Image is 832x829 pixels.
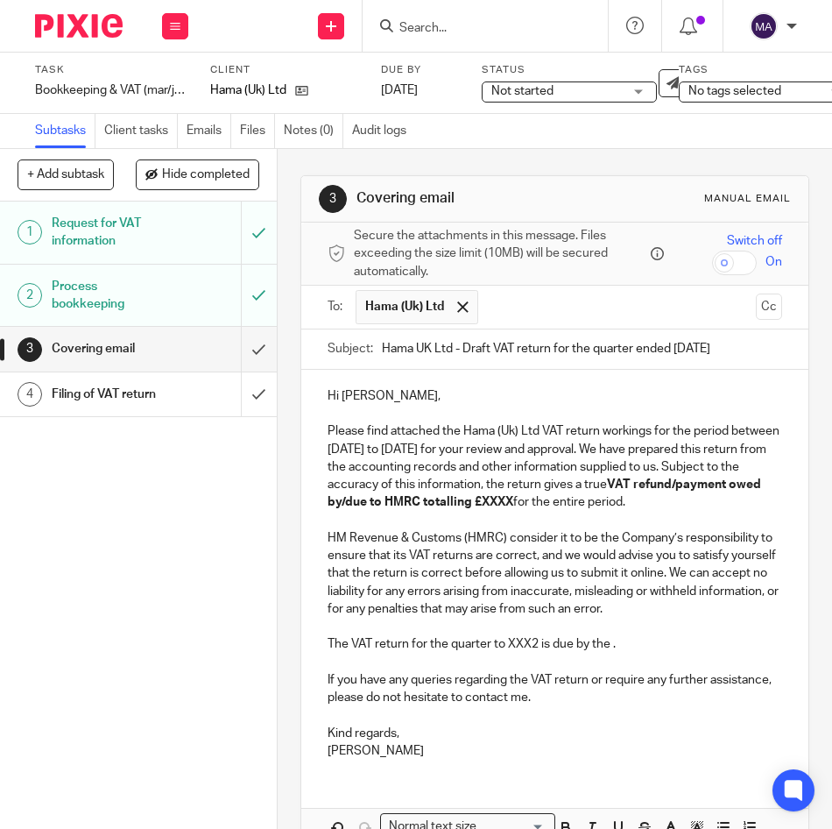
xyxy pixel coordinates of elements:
span: On [765,253,782,271]
h1: Covering email [52,336,166,362]
input: Search [398,21,555,37]
p: If you have any queries regarding the VAT return or require any further assistance, please do not... [328,671,782,707]
h1: Filing of VAT return [52,381,166,407]
label: Status [482,63,657,77]
button: + Add subtask [18,159,114,189]
label: Task [35,63,188,77]
a: Notes (0) [284,114,343,148]
p: The VAT return for the quarter to XXX2 is due by the . [328,635,782,653]
a: Emails [187,114,231,148]
span: Secure the attachments in this message. Files exceeding the size limit (10MB) will be secured aut... [354,227,646,280]
button: Cc [756,294,782,320]
button: Hide completed [136,159,259,189]
div: 3 [18,337,42,362]
p: Hi [PERSON_NAME], [328,387,782,405]
label: Due by [381,63,460,77]
div: Manual email [704,192,791,206]
span: Not started [491,85,553,97]
h1: Process bookkeeping [52,273,166,318]
a: Subtasks [35,114,95,148]
span: Hide completed [162,168,250,182]
h1: Request for VAT information [52,210,166,255]
p: Kind regards, [328,725,782,742]
div: 4 [18,382,42,407]
label: To: [328,298,347,315]
p: [PERSON_NAME] [328,742,782,760]
div: 3 [319,185,347,213]
a: Files [240,114,275,148]
div: Bookkeeping &amp; VAT (mar/jun/sep/dec) [35,81,188,99]
img: Pixie [35,14,123,38]
span: No tags selected [688,85,781,97]
a: Client tasks [104,114,178,148]
span: Hama (Uk) Ltd [365,298,444,315]
label: Subject: [328,340,373,358]
a: Audit logs [352,114,415,148]
span: [DATE] [381,84,418,96]
p: Please find attached the Hama (Uk) Ltd VAT return workings for the period between [DATE] to [DATE... [328,422,782,511]
p: HM Revenue & Customs (HMRC) consider it to be the Company’s responsibility to ensure that its VAT... [328,529,782,618]
img: svg%3E [750,12,778,40]
div: 1 [18,220,42,244]
p: Hama (Uk) Ltd [210,81,286,99]
label: Client [210,63,363,77]
span: Switch off [727,232,782,250]
div: Bookkeeping & VAT (mar/jun/sep/dec) [35,81,188,99]
h1: Covering email [356,189,592,208]
div: 2 [18,283,42,308]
